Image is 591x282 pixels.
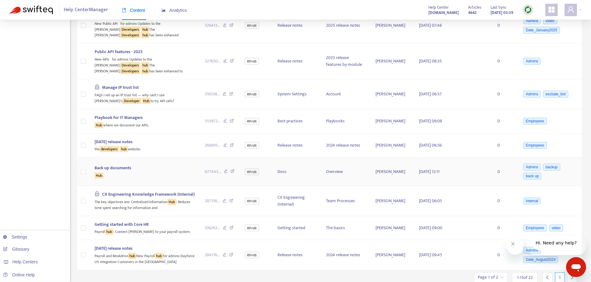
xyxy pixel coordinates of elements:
span: Help Center Manager [64,4,108,16]
span: 1 - 15 of 22 [517,274,533,281]
td: The basics [321,216,370,240]
sqkw: developers [100,146,119,152]
span: en-us [244,91,259,98]
span: Content [122,8,145,13]
td: Best practices [272,109,321,134]
td: 0 [492,8,517,43]
td: 0 [492,240,517,270]
span: 284176 ... [205,252,220,258]
span: 327650 ... [205,58,221,65]
span: [DATE] 06:57 [419,90,442,98]
img: Swifteq [9,6,53,14]
sqkw: Hub [142,98,151,104]
div: FAQs I set up an IP trust list — why can't I use [PERSON_NAME]'s to try API calls? [95,91,195,104]
span: en-us [244,22,259,29]
span: [DATE] release notes [95,245,133,252]
span: [DATE] 07:48 [419,22,442,29]
span: user [567,6,575,13]
sqkw: hub [128,253,136,259]
td: 0 [492,216,517,240]
span: left [545,275,550,280]
span: Analytics [161,8,187,13]
td: 2025 release notes [321,8,370,43]
sqkw: hub [105,229,113,235]
a: Glossary [3,247,29,252]
span: 353972 ... [205,118,221,125]
strong: 4642 [468,9,477,16]
div: the website. [95,145,195,152]
span: 266893 ... [205,142,221,149]
span: Manage IP trust list [102,84,139,91]
sqkw: hub [141,26,149,33]
td: Docs [272,157,321,186]
span: video [543,17,557,24]
span: Admins [523,17,541,24]
td: [PERSON_NAME] [370,216,414,240]
td: Getting started [272,216,321,240]
td: 0 [492,43,517,79]
span: en-us [244,252,259,258]
td: Account [321,79,370,109]
span: Admins [523,164,541,171]
td: 0 [492,134,517,158]
td: Overview [321,157,370,186]
span: [DATE] 06:05 [419,197,442,204]
span: 326413 ... [205,22,220,29]
sqkw: Developer [123,98,141,104]
span: Playbook for IT Managers [95,114,143,121]
span: back up [523,173,541,180]
a: Online Help [3,272,35,277]
span: Help Centers [12,259,38,264]
div: New APIs for admins Updates to the [PERSON_NAME] The [PERSON_NAME] has been enhanced to [95,55,195,74]
span: Admins [523,91,541,98]
span: [DATE] 06:56 [419,142,442,149]
span: en-us [244,118,259,125]
span: [DATE] 12:11 [419,168,440,175]
td: Playbooks [321,109,370,134]
span: CX Engineering Knowledge Framework (Internal) [102,191,195,198]
span: Employees [523,118,547,125]
sqkw: Hub [95,172,103,179]
span: lock [95,191,100,196]
span: backup [543,164,560,171]
td: Release notes [272,134,321,158]
span: Employees [523,142,547,149]
span: [DATE] 09:00 [419,224,442,231]
td: 0 [492,157,517,186]
td: [PERSON_NAME] [370,79,414,109]
span: Getting started with Core HR [95,221,149,228]
span: en-us [244,168,259,175]
td: [PERSON_NAME] [370,186,414,216]
td: [PERSON_NAME] [370,134,414,158]
td: Team Processes [321,186,370,216]
span: 316338 ... [205,91,220,98]
a: [DOMAIN_NAME] [428,9,459,16]
td: [PERSON_NAME] [370,8,414,43]
img: sync.dc5367851b00ba804db3.png [524,6,532,14]
td: System Settings [272,79,321,109]
span: [DATE] 09:45 [419,251,442,258]
a: Settings [3,234,27,239]
td: 0 [492,109,517,134]
span: Internal [523,198,541,204]
span: book [122,8,126,12]
span: Articles [468,4,481,11]
td: 2024 release notes [321,134,370,158]
sqkw: hub [141,68,149,74]
span: [DATE] 08:35 [419,57,442,65]
td: Release notes [272,240,321,270]
span: right [570,275,574,280]
sqkw: Developers [120,26,140,33]
div: Payroll : Connect [PERSON_NAME] to your payroll system. [95,228,195,235]
sqkw: hub [141,32,149,38]
span: Date_August2024 [523,256,558,263]
span: en-us [244,198,259,204]
div: . [95,171,195,179]
strong: [DATE] 03:39 [491,9,513,16]
td: [PERSON_NAME] [370,157,414,186]
iframe: Message from company [526,236,586,255]
td: CX Engineering (Internal) [272,186,321,216]
sqkw: Hub [95,122,103,128]
span: en-us [244,142,259,149]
